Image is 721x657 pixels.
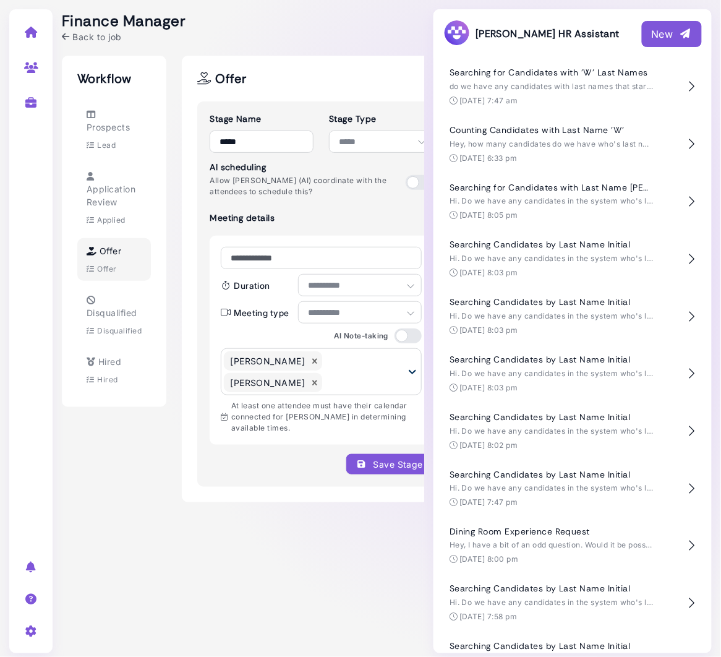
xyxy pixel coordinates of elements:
h4: Searching Candidates by Last Name Initial [450,412,654,423]
button: Searching Candidates by Last Name Initial Hi. Do we have any candidates in the system who's last ... [443,230,702,288]
h3: Stage Name [210,114,314,124]
span: Offer [100,246,121,256]
h4: Searching for Candidates with Last Name [PERSON_NAME] [450,182,654,193]
time: [DATE] 8:02 pm [459,440,518,450]
h4: Searching Candidates by Last Name Initial [450,297,654,307]
div: Disqualified [97,325,142,337]
div: [PERSON_NAME] [230,376,305,389]
h4: Searching Candidates by Last Name Initial [450,470,654,480]
button: Searching Candidates by Last Name Initial Hi. Do we have any candidates in the system who's last ... [443,288,702,345]
div: Save Stage [356,458,423,471]
button: Searching Candidates by Last Name Initial Hi. Do we have any candidates in the system who's last ... [443,460,702,518]
label: Duration [221,274,295,296]
h2: Workflow [77,71,151,86]
button: Searching for Candidates with 'W' Last Names do we have any candidates with last names that start... [443,58,702,116]
button: Counting Candidates with Last Name 'W' Hey, how many candidates do we have who's last name starts... [443,116,702,173]
time: [DATE] 7:47 am [459,96,518,105]
button: Searching Candidates by Last Name Initial Hi. Do we have any candidates in the system who's last ... [443,345,702,403]
h4: Counting Candidates with Last Name 'W' [450,125,654,135]
time: [DATE] 7:47 pm [459,497,518,507]
span: Disqualified [87,307,137,318]
h2: Offer [197,71,445,86]
time: [DATE] 6:33 pm [459,153,518,163]
button: Save Stage [346,454,433,474]
span: Hey, how many candidates do we have who's last name starts with W? [450,139,715,148]
div: [PERSON_NAME] [230,354,305,367]
time: [DATE] 8:03 pm [459,383,518,392]
p: Allow [PERSON_NAME] (AI) coordinate with the attendees to schedule this? [210,175,406,197]
h2: Finance Manager [62,12,186,30]
time: [DATE] 8:00 pm [459,555,519,564]
h3: AI scheduling [210,162,406,173]
button: Dining Room Experience Request Hey, I have a bit of an odd question. Would it be possible to have... [443,517,702,575]
span: AI Note-taking [335,330,389,341]
time: [DATE] 8:03 pm [459,268,518,277]
label: Meeting type [221,301,295,324]
h3: Stage Type [329,114,433,124]
h3: Meeting details [210,213,275,223]
div: Lead [97,140,116,151]
div: New [652,27,692,41]
time: [DATE] 7:58 pm [459,612,518,622]
h3: [PERSON_NAME] HR Assistant [443,19,620,48]
span: Application Review [87,184,135,207]
time: [DATE] 8:05 pm [459,210,518,220]
time: [DATE] 8:03 pm [459,325,518,335]
h4: Searching Candidates by Last Name Initial [450,239,654,250]
span: Back to job [72,30,121,43]
button: Searching for Candidates with Last Name [PERSON_NAME] Hi. Do we have any candidates in the system... [443,173,702,231]
div: At least one attendee must have their calendar connected for [PERSON_NAME] in determining availab... [221,400,422,434]
h4: Searching Candidates by Last Name Initial [450,642,654,652]
h4: Dining Room Experience Request [450,526,654,537]
span: Hired [98,356,121,367]
button: Searching Candidates by Last Name Initial Hi. Do we have any candidates in the system who's last ... [443,575,702,632]
span: do we have any candidates with last names that start with W? [450,82,682,91]
span: Prospects [87,122,130,132]
div: Hired [97,374,117,385]
h4: Searching Candidates by Last Name Initial [450,354,654,365]
h4: Searching for Candidates with 'W' Last Names [450,67,654,78]
div: Applied [97,215,125,226]
button: Searching Candidates by Last Name Initial Hi. Do we have any candidates in the system who's last ... [443,403,702,460]
div: Offer [97,264,116,275]
button: New [642,21,702,47]
h4: Searching Candidates by Last Name Initial [450,584,654,595]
